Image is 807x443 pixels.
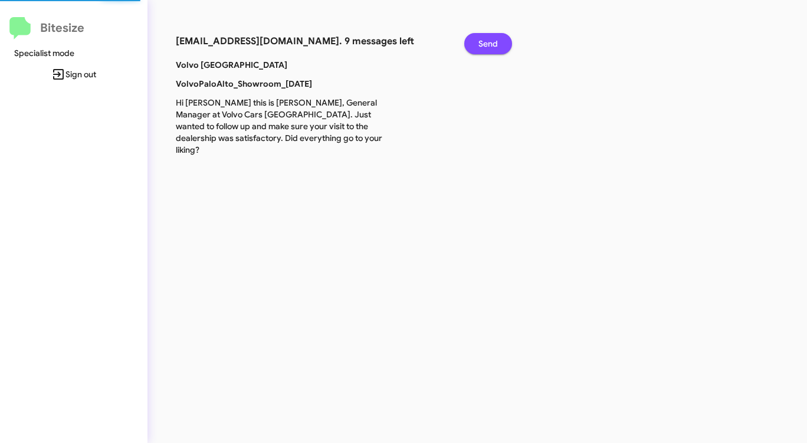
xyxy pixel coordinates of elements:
h3: [EMAIL_ADDRESS][DOMAIN_NAME]. 9 messages left [176,33,447,50]
span: Sign out [9,64,138,85]
p: Hi [PERSON_NAME] this is [PERSON_NAME], General Manager at Volvo Cars [GEOGRAPHIC_DATA]. Just wan... [167,97,398,156]
b: Volvo [GEOGRAPHIC_DATA] [176,60,287,70]
b: VolvoPaloAlto_Showroom_[DATE] [176,78,312,89]
button: Send [464,33,512,54]
span: Send [478,33,498,54]
a: Bitesize [9,17,84,40]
